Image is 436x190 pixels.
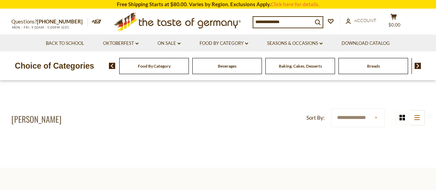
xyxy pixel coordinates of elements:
[138,63,171,69] a: Food By Category
[384,13,404,31] button: $0.00
[37,18,83,24] a: [PHONE_NUMBER]
[367,63,380,69] a: Breads
[200,40,248,47] a: Food By Category
[103,40,139,47] a: Oktoberfest
[11,114,61,124] h1: [PERSON_NAME]
[342,40,390,47] a: Download Catalog
[218,63,236,69] a: Beverages
[267,40,323,47] a: Seasons & Occasions
[158,40,181,47] a: On Sale
[415,63,421,69] img: next arrow
[109,63,115,69] img: previous arrow
[354,18,376,23] span: Account
[271,1,320,7] a: Click here for details.
[346,17,376,24] a: Account
[279,63,322,69] a: Baking, Cakes, Desserts
[46,40,84,47] a: Back to School
[306,113,325,122] label: Sort By:
[11,26,70,29] span: MON - FRI, 9:00AM - 5:00PM (EST)
[388,22,400,28] span: $0.00
[11,17,88,26] p: Questions?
